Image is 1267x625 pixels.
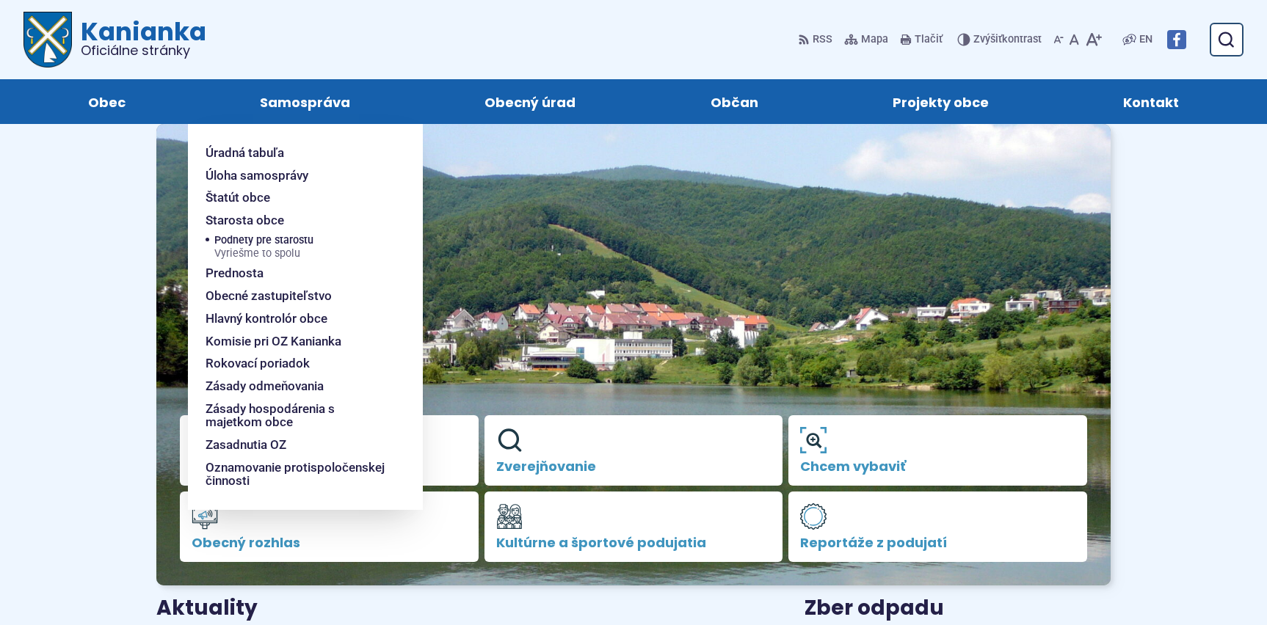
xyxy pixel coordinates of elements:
a: Mapa [841,24,891,55]
span: Zverejňovanie [496,459,772,474]
span: Samospráva [260,79,350,124]
h1: Kanianka [72,19,206,57]
span: Podnety pre starostu [214,232,313,263]
span: Štatút obce [206,186,270,209]
a: Kontakt [1071,79,1232,124]
span: Obec [88,79,126,124]
span: Úloha samosprávy [206,164,308,187]
span: Obecný rozhlas [192,536,467,550]
a: Samospráva [207,79,402,124]
span: Kultúrne a športové podujatia [496,536,772,550]
span: Chcem vybaviť [800,459,1075,474]
span: Komisie pri OZ Kanianka [206,330,341,353]
button: Zmenšiť veľkosť písma [1050,24,1067,55]
span: Reportáže z podujatí [800,536,1075,550]
span: Rokovací poriadok [206,352,310,375]
a: Štatút obce [206,186,388,209]
a: Rokovací poriadok [206,352,388,375]
span: Oficiálne stránky [81,44,206,57]
h3: Zber odpadu [805,597,1111,620]
a: Úloha samosprávy [206,164,388,187]
span: Projekty obce [893,79,989,124]
a: Zásady hospodárenia s majetkom obce [206,398,388,434]
button: Tlačiť [897,24,945,55]
a: Starosta obce [206,209,388,232]
h3: Aktuality [156,597,258,620]
a: Občan [658,79,810,124]
span: Vyriešme to spolu [214,248,313,260]
a: Reportáže z podujatí [788,491,1087,562]
a: EN [1136,31,1155,48]
a: Hlavný kontrolór obce [206,307,388,330]
span: Tlačiť [915,34,943,46]
span: kontrast [973,34,1042,46]
span: Občan [711,79,758,124]
span: Zasadnutia OZ [206,434,286,456]
img: Prejsť na Facebook stránku [1167,30,1186,49]
a: Kultúrne a športové podujatia [484,491,783,562]
span: Starosta obce [206,209,284,232]
span: Kontakt [1123,79,1179,124]
span: Zvýšiť [973,33,1002,45]
span: Prednosta [206,262,264,285]
a: Komisie pri OZ Kanianka [206,330,388,353]
span: Zásady odmeňovania [206,375,324,398]
a: Zasadnutia OZ [206,434,388,456]
button: Zvýšiťkontrast [957,24,1045,55]
a: Obecný rozhlas [180,491,479,562]
a: Obecné zastupiteľstvo [206,285,388,307]
img: Prejsť na domovskú stránku [23,12,72,67]
a: Prednosta [206,262,388,285]
a: Zásady odmeňovania [206,375,388,398]
button: Nastaviť pôvodnú veľkosť písma [1067,24,1082,55]
a: Obec [35,79,178,124]
a: Chcem vybaviť [788,415,1087,486]
a: Úradná tabuľa [206,142,388,164]
a: Úradná tabuľa [180,415,479,486]
span: Mapa [861,31,888,48]
button: Zväčšiť veľkosť písma [1082,24,1105,55]
span: RSS [813,31,832,48]
a: Projekty obce [840,79,1041,124]
span: EN [1139,31,1152,48]
a: Obecný úrad [432,79,628,124]
span: Obecné zastupiteľstvo [206,285,332,307]
a: Logo Kanianka, prejsť na domovskú stránku. [23,12,206,67]
span: Obecný úrad [484,79,576,124]
a: Zverejňovanie [484,415,783,486]
a: Oznamovanie protispoločenskej činnosti [206,456,388,492]
span: Hlavný kontrolór obce [206,307,327,330]
a: Podnety pre starostuVyriešme to spolu [214,232,388,263]
a: RSS [798,24,835,55]
span: Úradná tabuľa [206,142,284,164]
